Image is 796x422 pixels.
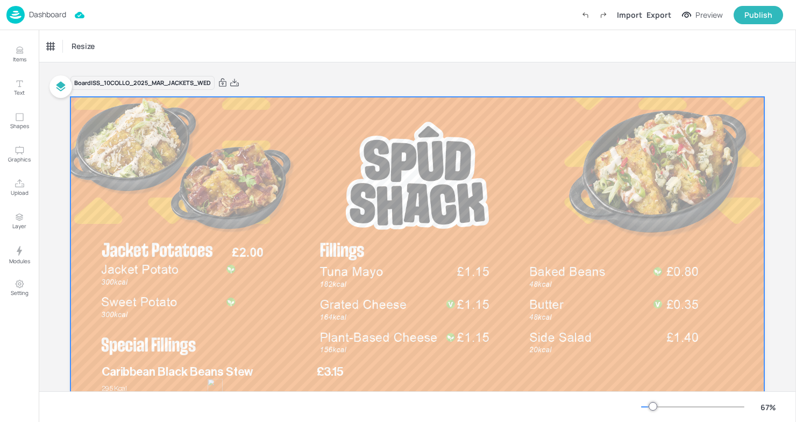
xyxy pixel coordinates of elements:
[6,6,25,24] img: logo-86c26b7e.jpg
[755,402,781,413] div: 67 %
[744,9,772,21] div: Publish
[695,9,723,21] div: Preview
[102,366,253,378] span: Caribbean Black Beans Stew
[617,9,642,20] div: Import
[646,9,671,20] div: Export
[102,385,126,392] span: 295 Kcal
[29,11,66,18] p: Dashboard
[594,6,613,24] label: Redo (Ctrl + Y)
[676,7,729,23] button: Preview
[70,76,215,90] div: Board ISS_10COLLO_2025_MAR_JACKETS_WED
[576,6,594,24] label: Undo (Ctrl + Z)
[317,366,344,378] span: £3.15
[734,6,783,24] button: Publish
[69,40,97,52] span: Resize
